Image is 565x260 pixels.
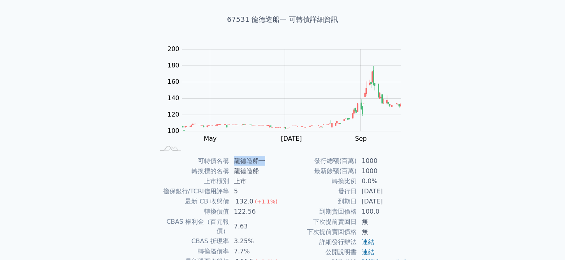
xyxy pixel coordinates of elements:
td: 無 [357,227,410,237]
a: 連結 [362,238,374,246]
td: 1000 [357,166,410,176]
tspan: 120 [167,111,180,118]
td: 0.0% [357,176,410,186]
td: 詳細發行辦法 [283,237,357,247]
td: CBAS 權利金（百元報價） [155,217,229,236]
tspan: May [204,135,216,142]
td: 最新 CB 收盤價 [155,196,229,207]
td: 1000 [357,156,410,166]
td: 上市櫃別 [155,176,229,186]
g: Chart [164,45,413,142]
td: 到期日 [283,196,357,207]
h1: 67531 龍德造船一 可轉債詳細資訊 [146,14,420,25]
td: 擔保銀行/TCRI信用評等 [155,186,229,196]
td: 7.63 [229,217,283,236]
td: 7.7% [229,246,283,256]
td: 100.0 [357,207,410,217]
td: CBAS 折現率 [155,236,229,246]
tspan: 140 [167,94,180,102]
tspan: [DATE] [281,135,302,142]
td: 轉換標的名稱 [155,166,229,176]
tspan: 200 [167,45,180,53]
tspan: 160 [167,78,180,85]
td: [DATE] [357,196,410,207]
td: 3.25% [229,236,283,246]
td: 到期賣回價格 [283,207,357,217]
a: 連結 [362,248,374,256]
td: [DATE] [357,186,410,196]
td: 122.56 [229,207,283,217]
td: 下次提前賣回日 [283,217,357,227]
td: 上市 [229,176,283,186]
div: 132.0 [234,197,255,206]
td: 無 [357,217,410,227]
td: 發行總額(百萬) [283,156,357,166]
td: 可轉債名稱 [155,156,229,166]
td: 龍德造船一 [229,156,283,166]
span: (+1.1%) [255,198,278,205]
tspan: 180 [167,62,180,69]
td: 發行日 [283,186,357,196]
tspan: 100 [167,127,180,134]
td: 轉換價值 [155,207,229,217]
td: 最新餘額(百萬) [283,166,357,176]
td: 公開說明書 [283,247,357,257]
td: 轉換溢價率 [155,246,229,256]
td: 轉換比例 [283,176,357,186]
td: 龍德造船 [229,166,283,176]
td: 5 [229,186,283,196]
td: 下次提前賣回價格 [283,227,357,237]
tspan: Sep [355,135,367,142]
